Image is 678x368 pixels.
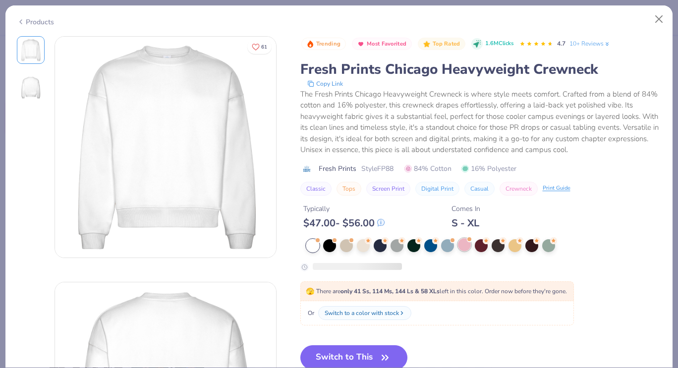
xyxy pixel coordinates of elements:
img: Most Favorited sort [357,40,365,48]
img: Top Rated sort [423,40,431,48]
span: Most Favorited [367,41,406,47]
img: Front [19,38,43,62]
div: Products [17,17,54,27]
span: Top Rated [433,41,460,47]
div: Typically [303,204,385,214]
button: Badge Button [352,38,412,51]
div: The Fresh Prints Chicago Heavyweight Crewneck is where style meets comfort. Crafted from a blend ... [300,89,662,156]
span: 16% Polyester [461,163,516,174]
img: Trending sort [306,40,314,48]
div: Print Guide [543,184,570,193]
span: Style FP88 [361,163,394,174]
div: Fresh Prints Chicago Heavyweight Crewneck [300,60,662,79]
button: Screen Print [366,182,410,196]
img: Back [19,76,43,100]
span: Trending [316,41,340,47]
button: Tops [337,182,361,196]
div: 4.7 Stars [519,36,553,52]
span: 4.7 [557,40,565,48]
a: 10+ Reviews [569,39,611,48]
button: Badge Button [301,38,346,51]
button: Casual [464,182,495,196]
span: Or [306,309,314,317]
span: Fresh Prints [319,163,356,174]
span: 1.6M Clicks [485,40,513,48]
button: copy to clipboard [304,79,346,89]
img: Front [55,37,276,258]
div: Comes In [452,204,480,214]
button: Digital Print [415,182,459,196]
span: 61 [261,45,267,50]
span: There are left in this color. Order now before they're gone. [306,287,567,295]
button: Close [650,10,669,29]
div: $ 47.00 - $ 56.00 [303,217,385,229]
strong: only 41 Ss, 114 Ms, 144 Ls & 58 XLs [340,287,440,295]
button: Classic [300,182,332,196]
button: Switch to a color with stock [318,306,411,320]
button: Like [247,40,272,54]
img: brand logo [300,165,314,173]
span: 🫣 [306,287,314,296]
div: Switch to a color with stock [325,309,399,317]
button: Crewneck [500,182,538,196]
div: S - XL [452,217,480,229]
span: 84% Cotton [404,163,452,174]
button: Badge Button [418,38,465,51]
